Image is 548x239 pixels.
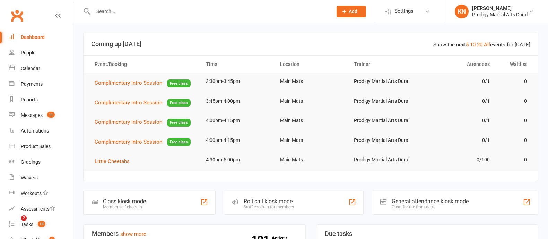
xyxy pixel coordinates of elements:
[21,222,33,227] div: Tasks
[167,79,191,87] span: Free class
[21,34,45,40] div: Dashboard
[91,41,530,48] h3: Coming up [DATE]
[103,198,146,205] div: Class kiosk mode
[88,56,200,73] th: Event/Booking
[95,80,162,86] span: Complimentary Intro Session
[38,221,45,227] span: 18
[348,112,422,129] td: Prodigy Martial Arts Dural
[95,99,191,107] button: Complimentary Intro SessionFree class
[348,132,422,148] td: Prodigy Martial Arts Dural
[21,206,55,212] div: Assessments
[91,7,328,16] input: Search...
[95,158,130,164] span: Little Cheetahs
[470,42,476,48] a: 10
[496,56,533,73] th: Waitlist
[9,139,73,154] a: Product Sales
[349,9,357,14] span: Add
[422,93,496,109] td: 0/1
[95,118,191,127] button: Complimentary Intro SessionFree class
[21,81,43,87] div: Payments
[200,152,274,168] td: 4:30pm-5:00pm
[496,73,533,89] td: 0
[348,56,422,73] th: Trainer
[472,5,528,11] div: [PERSON_NAME]
[9,186,73,201] a: Workouts
[484,42,490,48] a: All
[9,123,73,139] a: Automations
[21,112,43,118] div: Messages
[21,159,41,165] div: Gradings
[9,29,73,45] a: Dashboard
[244,198,294,205] div: Roll call kiosk mode
[274,112,348,129] td: Main Mats
[274,132,348,148] td: Main Mats
[95,138,191,146] button: Complimentary Intro SessionFree class
[95,157,134,165] button: Little Cheetahs
[21,97,38,102] div: Reports
[9,92,73,108] a: Reports
[200,73,274,89] td: 3:30pm-3:45pm
[9,45,73,61] a: People
[200,112,274,129] td: 4:00pm-4:15pm
[103,205,146,210] div: Member self check-in
[392,205,469,210] div: Great for the front desk
[21,66,40,71] div: Calendar
[422,112,496,129] td: 0/1
[21,215,27,221] span: 2
[274,73,348,89] td: Main Mats
[21,128,49,134] div: Automations
[7,215,24,232] iframe: Intercom live chat
[466,42,469,48] a: 5
[200,132,274,148] td: 4:00pm-4:15pm
[95,139,162,145] span: Complimentary Intro Session
[348,152,422,168] td: Prodigy Martial Arts Dural
[422,152,496,168] td: 0/100
[9,61,73,76] a: Calendar
[274,93,348,109] td: Main Mats
[95,119,162,125] span: Complimentary Intro Session
[455,5,469,18] div: KN
[325,230,530,237] h3: Due tasks
[348,73,422,89] td: Prodigy Martial Arts Dural
[200,93,274,109] td: 3:45pm-4:00pm
[337,6,366,17] button: Add
[95,100,162,106] span: Complimentary Intro Session
[394,3,414,19] span: Settings
[274,152,348,168] td: Main Mats
[422,56,496,73] th: Attendees
[496,132,533,148] td: 0
[422,73,496,89] td: 0/1
[422,132,496,148] td: 0/1
[8,7,26,24] a: Clubworx
[200,56,274,73] th: Time
[9,217,73,232] a: Tasks 18
[21,175,38,180] div: Waivers
[496,93,533,109] td: 0
[167,119,191,127] span: Free class
[392,198,469,205] div: General attendance kiosk mode
[433,41,530,49] div: Show the next events for [DATE]
[21,144,51,149] div: Product Sales
[9,108,73,123] a: Messages 11
[21,190,42,196] div: Workouts
[9,154,73,170] a: Gradings
[472,11,528,18] div: Prodigy Martial Arts Dural
[95,79,191,87] button: Complimentary Intro SessionFree class
[47,112,55,118] span: 11
[244,205,294,210] div: Staff check-in for members
[21,50,35,56] div: People
[9,170,73,186] a: Waivers
[477,42,482,48] a: 20
[496,152,533,168] td: 0
[92,230,297,237] h3: Members
[9,76,73,92] a: Payments
[167,138,191,146] span: Free class
[274,56,348,73] th: Location
[167,99,191,107] span: Free class
[348,93,422,109] td: Prodigy Martial Arts Dural
[9,201,73,217] a: Assessments
[496,112,533,129] td: 0
[120,231,146,237] a: show more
